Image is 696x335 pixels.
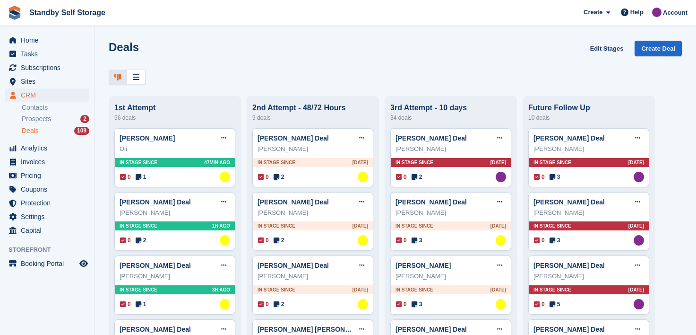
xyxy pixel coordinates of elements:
[120,326,191,333] a: [PERSON_NAME] Deal
[533,198,605,206] a: [PERSON_NAME] Deal
[22,126,39,135] span: Deals
[5,183,89,196] a: menu
[258,198,329,206] a: [PERSON_NAME] Deal
[628,159,644,166] span: [DATE]
[22,126,89,136] a: Deals 109
[395,198,467,206] a: [PERSON_NAME] Deal
[109,41,139,53] h1: Deals
[395,286,433,293] span: In stage since
[120,134,175,142] a: [PERSON_NAME]
[533,326,605,333] a: [PERSON_NAME] Deal
[5,224,89,237] a: menu
[663,8,687,18] span: Account
[533,208,644,218] div: [PERSON_NAME]
[22,114,89,124] a: Prospects 2
[490,286,506,293] span: [DATE]
[390,112,511,123] div: 34 deals
[258,272,368,281] div: [PERSON_NAME]
[21,75,77,88] span: Sites
[120,222,157,229] span: In stage since
[258,159,295,166] span: In stage since
[120,208,230,218] div: [PERSON_NAME]
[80,115,89,123] div: 2
[395,326,467,333] a: [PERSON_NAME] Deal
[396,236,407,245] span: 0
[496,235,506,246] img: Glenn Fisher
[490,222,506,229] span: [DATE]
[120,262,191,269] a: [PERSON_NAME] Deal
[412,300,422,309] span: 3
[258,144,368,154] div: [PERSON_NAME]
[533,222,571,229] span: In stage since
[274,300,284,309] span: 2
[220,299,230,309] img: Glenn Fisher
[534,300,545,309] span: 0
[204,159,230,166] span: 47MIN AGO
[220,235,230,246] img: Glenn Fisher
[22,103,89,112] a: Contacts
[5,141,89,155] a: menu
[352,222,368,229] span: [DATE]
[258,236,269,245] span: 0
[396,173,407,181] span: 0
[258,300,269,309] span: 0
[550,236,560,245] span: 3
[395,208,506,218] div: [PERSON_NAME]
[358,299,368,309] img: Glenn Fisher
[533,159,571,166] span: In stage since
[634,172,644,182] a: Sue Ford
[390,104,511,112] div: 3rd Attempt - 10 days
[21,183,77,196] span: Coupons
[412,173,422,181] span: 2
[21,210,77,223] span: Settings
[395,159,433,166] span: In stage since
[533,286,571,293] span: In stage since
[634,235,644,246] img: Sue Ford
[9,245,94,255] span: Storefront
[114,112,235,123] div: 56 deals
[396,300,407,309] span: 0
[634,299,644,309] img: Sue Ford
[5,47,89,61] a: menu
[584,8,602,17] span: Create
[496,172,506,182] img: Sue Ford
[120,159,157,166] span: In stage since
[586,41,627,56] a: Edit Stages
[635,41,682,56] a: Create Deal
[252,104,373,112] div: 2nd Attempt - 48/72 Hours
[212,286,230,293] span: 3H AGO
[114,104,235,112] div: 1st Attempt
[258,262,329,269] a: [PERSON_NAME] Deal
[120,236,131,245] span: 0
[533,262,605,269] a: [PERSON_NAME] Deal
[395,222,433,229] span: In stage since
[5,169,89,182] a: menu
[5,257,89,270] a: menu
[21,61,77,74] span: Subscriptions
[136,300,146,309] span: 1
[220,172,230,182] img: Glenn Fisher
[528,104,649,112] div: Future Follow Up
[21,155,77,168] span: Invoices
[5,34,89,47] a: menu
[5,61,89,74] a: menu
[78,258,89,269] a: Preview store
[550,300,560,309] span: 5
[21,196,77,210] span: Protection
[258,208,368,218] div: [PERSON_NAME]
[490,159,506,166] span: [DATE]
[395,134,467,142] a: [PERSON_NAME] Deal
[533,144,644,154] div: [PERSON_NAME]
[550,173,560,181] span: 3
[22,115,51,123] span: Prospects
[358,172,368,182] img: Glenn Fisher
[258,134,329,142] a: [PERSON_NAME] Deal
[136,236,146,245] span: 2
[534,173,545,181] span: 0
[358,235,368,246] img: Glenn Fisher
